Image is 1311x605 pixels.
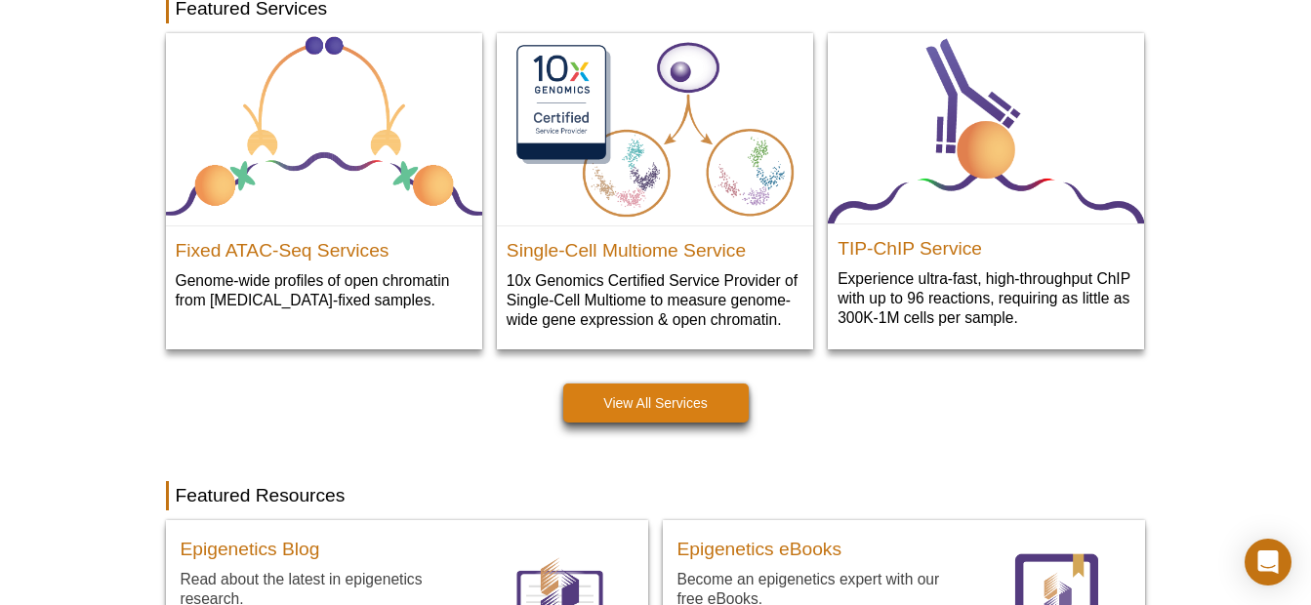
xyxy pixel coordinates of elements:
img: Fixed ATAC-Seq Services [166,33,482,226]
p: Genome-wide profiles of open chromatin from [MEDICAL_DATA]-fixed samples. [176,270,472,310]
img: Single-Cell Multiome Servicee [497,33,813,226]
div: Open Intercom Messenger [1245,539,1291,585]
h2: Featured Resources [166,481,1146,510]
p: Experience ultra-fast, high-throughput ChIP with up to 96 reactions, requiring as little as 300K-... [838,268,1134,328]
h3: Epigenetics eBooks [677,540,842,559]
h2: Fixed ATAC-Seq Services [176,231,472,261]
a: Epigenetics Blog [181,535,320,569]
a: TIP-ChIP Service TIP-ChIP Service Experience ultra-fast, high-throughput ChIP with up to 96 react... [828,33,1144,348]
h3: Epigenetics Blog [181,540,320,559]
a: Single-Cell Multiome Servicee Single-Cell Multiome Service 10x Genomics Certified Service Provide... [497,33,813,350]
h2: TIP-ChIP Service [838,229,1134,259]
a: View All Services [563,383,749,423]
a: Epigenetics eBooks [677,535,842,569]
h2: Single-Cell Multiome Service [507,231,803,261]
img: TIP-ChIP Service [828,33,1144,224]
p: 10x Genomics Certified Service Provider of Single-Cell Multiome to measure genome-wide gene expre... [507,270,803,330]
a: Fixed ATAC-Seq Services Fixed ATAC-Seq Services Genome-wide profiles of open chromatin from [MEDI... [166,33,482,331]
